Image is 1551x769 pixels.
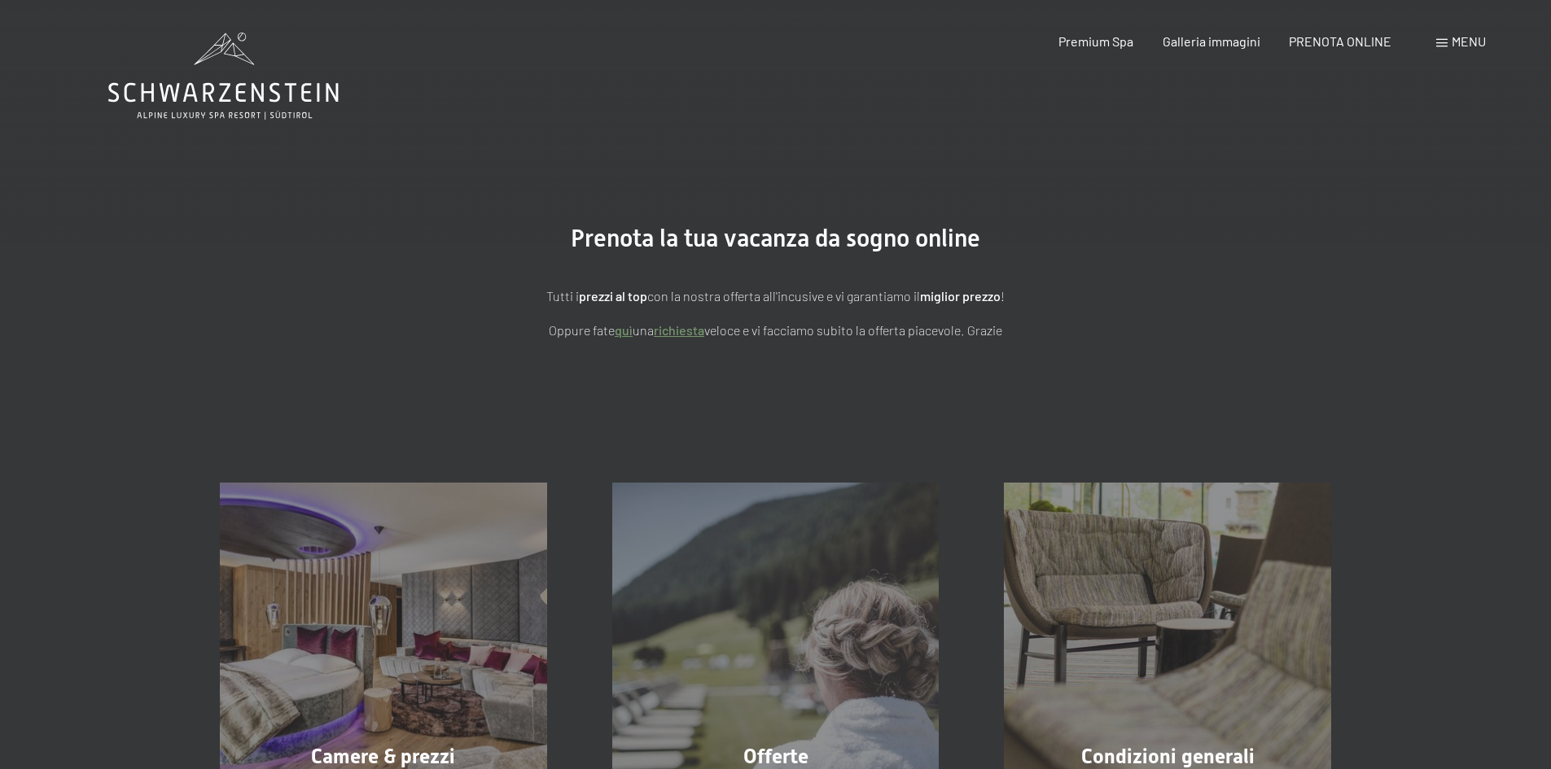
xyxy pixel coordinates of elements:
span: Menu [1452,33,1486,49]
a: quì [615,322,633,338]
p: Tutti i con la nostra offerta all'incusive e vi garantiamo il ! [369,286,1183,307]
span: Prenota la tua vacanza da sogno online [571,224,980,252]
p: Oppure fate una veloce e vi facciamo subito la offerta piacevole. Grazie [369,320,1183,341]
span: Condizioni generali [1081,745,1255,768]
a: PRENOTA ONLINE [1289,33,1391,49]
strong: prezzi al top [579,288,647,304]
span: Offerte [743,745,808,768]
a: Premium Spa [1058,33,1133,49]
strong: miglior prezzo [920,288,1001,304]
span: Camere & prezzi [311,745,455,768]
a: richiesta [654,322,704,338]
a: Galleria immagini [1163,33,1260,49]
